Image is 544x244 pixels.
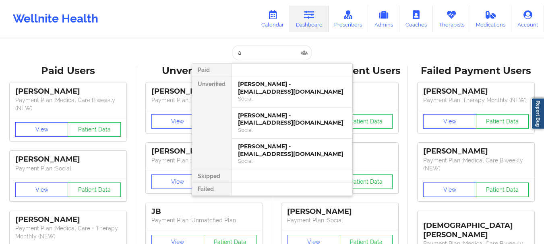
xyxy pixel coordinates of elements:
button: Patient Data [340,174,393,189]
p: Payment Plan : Unmatched Plan [151,96,257,104]
div: JB [151,207,257,216]
div: Paid Users [6,65,130,77]
a: Dashboard [290,6,329,32]
p: Payment Plan : Unmatched Plan [151,216,257,224]
div: [PERSON_NAME] - [EMAIL_ADDRESS][DOMAIN_NAME] [238,80,346,95]
button: Patient Data [340,114,393,129]
button: Patient Data [68,182,121,197]
a: Therapists [433,6,470,32]
p: Payment Plan : Medical Care + Therapy Monthly (NEW) [15,224,121,240]
p: Payment Plan : Social [287,216,393,224]
a: Medications [470,6,512,32]
div: Skipped [192,170,231,183]
a: Admins [368,6,399,32]
button: View [15,122,68,137]
div: [PERSON_NAME] [423,87,529,96]
div: Failed Payment Users [414,65,538,77]
p: Payment Plan : Medical Care Biweekly (NEW) [423,156,529,172]
div: Social [238,127,346,133]
button: View [423,114,476,129]
p: Payment Plan : Social [15,164,121,172]
div: [PERSON_NAME] - [EMAIL_ADDRESS][DOMAIN_NAME] [238,143,346,158]
p: Payment Plan : Medical Care Biweekly (NEW) [15,96,121,112]
div: Paid [192,64,231,76]
div: [PERSON_NAME] [151,147,257,156]
div: [PERSON_NAME] [423,147,529,156]
div: [DEMOGRAPHIC_DATA][PERSON_NAME] [423,215,529,240]
div: [PERSON_NAME] [287,207,393,216]
p: Payment Plan : Unmatched Plan [151,156,257,164]
div: Failed [192,183,231,196]
div: Social [238,158,346,164]
div: [PERSON_NAME] [15,87,121,96]
button: View [151,114,205,129]
button: View [15,182,68,197]
div: [PERSON_NAME] [151,87,257,96]
a: Report Bug [531,98,544,129]
div: [PERSON_NAME] [15,155,121,164]
div: Unverified Users [142,65,267,77]
a: Prescribers [329,6,368,32]
button: View [151,174,205,189]
button: Patient Data [68,122,121,137]
button: Patient Data [476,114,529,129]
a: Coaches [399,6,433,32]
div: Social [238,95,346,102]
a: Account [511,6,544,32]
a: Calendar [255,6,290,32]
div: [PERSON_NAME] - [EMAIL_ADDRESS][DOMAIN_NAME] [238,112,346,127]
button: View [423,182,476,197]
p: Payment Plan : Therapy Monthly (NEW) [423,96,529,104]
button: Patient Data [476,182,529,197]
div: [PERSON_NAME] [15,215,121,224]
div: Unverified [192,76,231,170]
